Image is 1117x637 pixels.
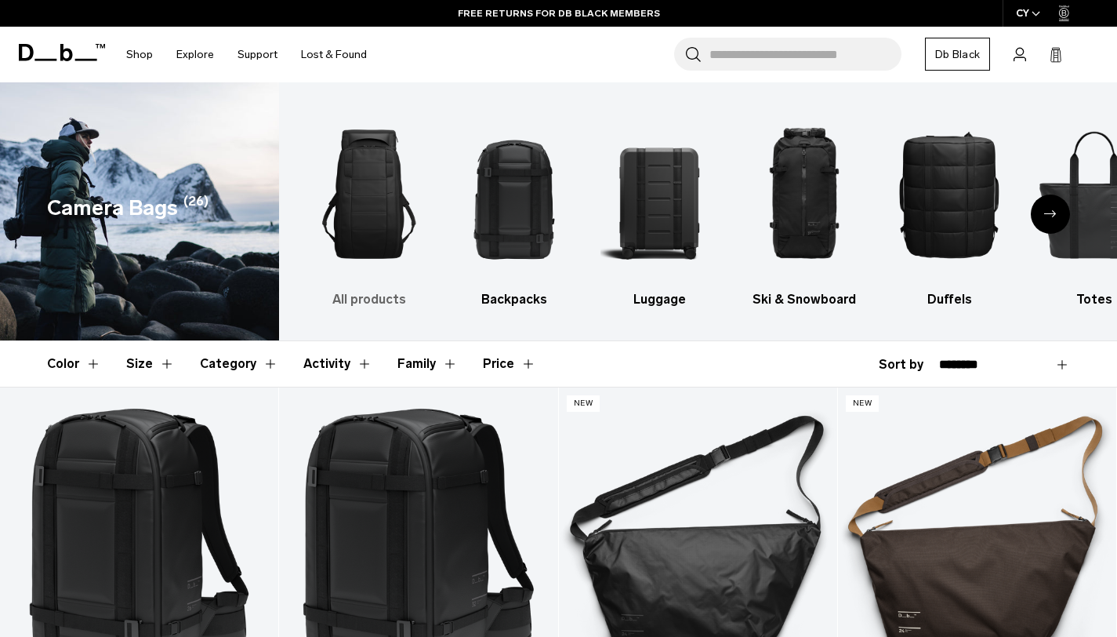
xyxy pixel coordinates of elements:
button: Toggle Price [483,341,536,387]
h3: Backpacks [455,290,573,309]
img: Db [890,106,1008,282]
img: Db [745,106,863,282]
a: Lost & Found [301,27,367,82]
a: Explore [176,27,214,82]
h1: Camera Bags [47,192,178,224]
a: Shop [126,27,153,82]
button: Toggle Filter [200,341,278,387]
a: FREE RETURNS FOR DB BLACK MEMBERS [458,6,660,20]
a: Db Duffels [890,106,1008,309]
span: (26) [183,192,209,224]
li: 1 / 10 [310,106,428,309]
img: Db [600,106,718,282]
button: Toggle Filter [397,341,458,387]
h3: Luggage [600,290,718,309]
li: 3 / 10 [600,106,718,309]
h3: All products [310,290,428,309]
nav: Main Navigation [114,27,379,82]
a: Db All products [310,106,428,309]
a: Db Ski & Snowboard [745,106,863,309]
li: 4 / 10 [745,106,863,309]
img: Db [455,106,573,282]
li: 5 / 10 [890,106,1008,309]
p: New [846,395,879,412]
a: Db Backpacks [455,106,573,309]
img: Db [310,106,428,282]
h3: Duffels [890,290,1008,309]
h3: Ski & Snowboard [745,290,863,309]
a: Db Black [925,38,990,71]
div: Next slide [1031,195,1070,234]
a: Support [238,27,277,82]
button: Toggle Filter [47,341,101,387]
button: Toggle Filter [303,341,372,387]
li: 2 / 10 [455,106,573,309]
p: New [567,395,600,412]
a: Db Luggage [600,106,718,309]
button: Toggle Filter [126,341,175,387]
